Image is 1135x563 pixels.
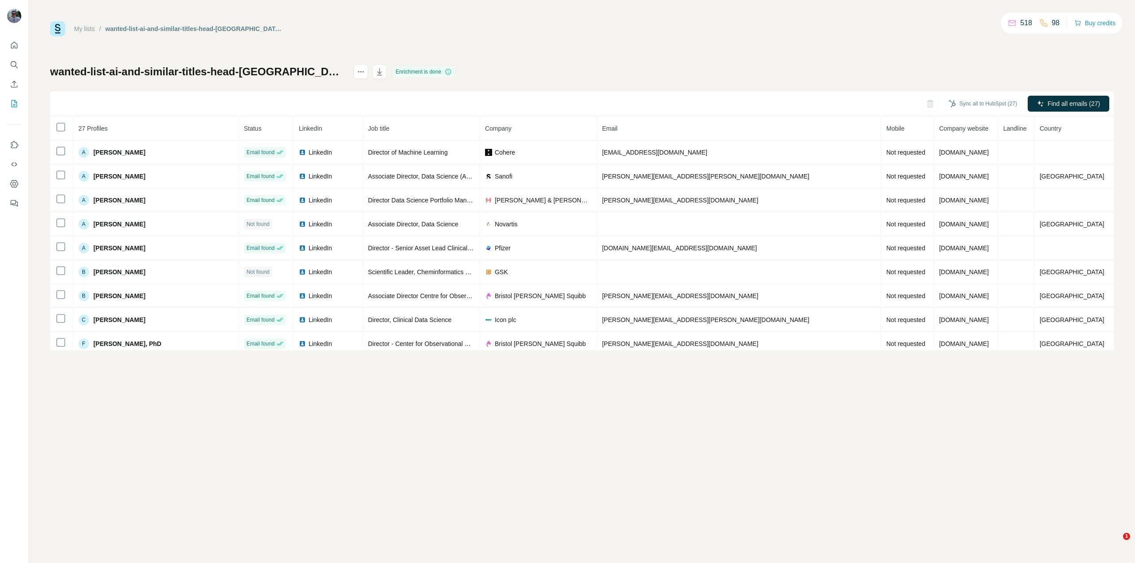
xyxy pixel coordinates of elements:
span: [GEOGRAPHIC_DATA] [1040,221,1104,228]
div: A [78,195,89,206]
span: [DOMAIN_NAME] [939,292,989,299]
img: LinkedIn logo [299,221,306,228]
span: [PERSON_NAME][EMAIL_ADDRESS][DOMAIN_NAME] [602,340,758,347]
iframe: Intercom live chat [1105,533,1126,554]
img: LinkedIn logo [299,197,306,204]
a: My lists [74,25,95,32]
button: Search [7,57,21,73]
span: Associate Director, Data Science [368,221,458,228]
span: Director - Center for Observational Research & Data Sciences [368,340,539,347]
span: Director Data Science Portfolio Management for [MEDICAL_DATA] and Vaccines [368,197,590,204]
span: Status [244,125,262,132]
div: A [78,219,89,229]
span: LinkedIn [309,220,332,229]
span: [PERSON_NAME][EMAIL_ADDRESS][DOMAIN_NAME] [602,292,758,299]
button: Find all emails (27) [1028,96,1109,112]
span: [PERSON_NAME] [94,268,145,276]
span: Email found [247,172,274,180]
span: [PERSON_NAME], PhD [94,339,161,348]
span: Scientific Leader, Cheminformatics and Data Science [368,268,514,276]
span: Not requested [886,292,925,299]
span: [PERSON_NAME] [94,315,145,324]
span: Not requested [886,340,925,347]
span: [GEOGRAPHIC_DATA] [1040,340,1104,347]
span: [PERSON_NAME] [94,244,145,252]
span: Not requested [886,197,925,204]
div: B [78,267,89,277]
img: LinkedIn logo [299,340,306,347]
button: Buy credits [1074,17,1115,29]
span: [PERSON_NAME][EMAIL_ADDRESS][DOMAIN_NAME] [602,197,758,204]
span: Associate Director, Data Science (AI Innovation - Antibody) [368,173,530,180]
button: actions [354,65,368,79]
span: Email found [247,148,274,156]
span: [DOMAIN_NAME] [939,340,989,347]
img: LinkedIn logo [299,292,306,299]
span: Cohere [495,148,515,157]
img: company-logo [485,292,492,299]
img: company-logo [485,197,492,204]
button: Sync all to HubSpot (27) [943,97,1023,110]
span: Mobile [886,125,904,132]
h1: wanted-list-ai-and-similar-titles-head-[GEOGRAPHIC_DATA] [50,65,346,79]
span: Country [1040,125,1061,132]
span: [GEOGRAPHIC_DATA] [1040,292,1104,299]
span: Company [485,125,512,132]
span: LinkedIn [309,339,332,348]
span: Sanofi [495,172,513,181]
span: LinkedIn [309,196,332,205]
div: Enrichment is done [393,66,454,77]
div: B [78,291,89,301]
button: Enrich CSV [7,76,21,92]
span: [EMAIL_ADDRESS][DOMAIN_NAME] [602,149,707,156]
span: GSK [495,268,508,276]
span: Not requested [886,173,925,180]
span: 1 [1123,533,1130,540]
p: 98 [1052,18,1060,28]
span: [DOMAIN_NAME] [939,221,989,228]
span: LinkedIn [309,148,332,157]
span: LinkedIn [309,315,332,324]
span: Job title [368,125,389,132]
img: company-logo [485,245,492,252]
span: [PERSON_NAME] [94,172,145,181]
span: [PERSON_NAME] [94,291,145,300]
span: Bristol [PERSON_NAME] Squibb [495,339,586,348]
button: Feedback [7,195,21,211]
button: Use Surfe API [7,156,21,172]
span: [PERSON_NAME] [94,148,145,157]
img: company-logo [485,221,492,228]
span: [PERSON_NAME] & [PERSON_NAME] [495,196,591,205]
img: company-logo [485,149,492,156]
img: LinkedIn logo [299,245,306,252]
div: A [78,243,89,253]
span: Not requested [886,268,925,276]
span: Email found [247,196,274,204]
span: [GEOGRAPHIC_DATA] [1040,316,1104,323]
span: Director of Machine Learning [368,149,448,156]
div: A [78,171,89,182]
span: Email found [247,316,274,324]
span: LinkedIn [309,291,332,300]
span: Email found [247,340,274,348]
span: Not found [247,268,270,276]
img: Avatar [7,9,21,23]
span: Email found [247,292,274,300]
span: [PERSON_NAME][EMAIL_ADDRESS][PERSON_NAME][DOMAIN_NAME] [602,173,810,180]
span: [DOMAIN_NAME] [939,197,989,204]
span: Pfizer [495,244,511,252]
span: [GEOGRAPHIC_DATA] [1040,173,1104,180]
img: Surfe Logo [50,21,65,36]
div: F [78,338,89,349]
img: company-logo [485,173,492,180]
span: [DOMAIN_NAME] [939,268,989,276]
span: [DOMAIN_NAME][EMAIL_ADDRESS][DOMAIN_NAME] [602,245,757,252]
span: [DOMAIN_NAME] [939,173,989,180]
span: [DOMAIN_NAME] [939,245,989,252]
span: Director, Clinical Data Science [368,316,451,323]
img: company-logo [485,268,492,276]
button: Use Surfe on LinkedIn [7,137,21,153]
span: Email [602,125,618,132]
button: Quick start [7,37,21,53]
li: / [99,24,101,33]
